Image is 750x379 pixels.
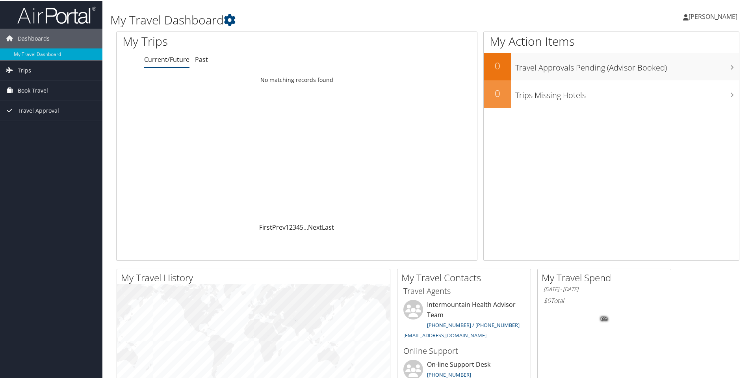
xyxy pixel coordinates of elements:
[272,222,286,231] a: Prev
[18,80,48,100] span: Book Travel
[399,299,529,341] li: Intermountain Health Advisor Team
[484,32,739,49] h1: My Action Items
[289,222,293,231] a: 2
[403,285,525,296] h3: Travel Agents
[110,11,534,28] h1: My Travel Dashboard
[18,28,50,48] span: Dashboards
[144,54,189,63] a: Current/Future
[484,80,739,107] a: 0Trips Missing Hotels
[403,345,525,356] h3: Online Support
[300,222,303,231] a: 5
[515,58,739,72] h3: Travel Approvals Pending (Advisor Booked)
[123,32,321,49] h1: My Trips
[544,285,665,292] h6: [DATE] - [DATE]
[683,4,745,28] a: [PERSON_NAME]
[427,321,520,328] a: [PHONE_NUMBER] / [PHONE_NUMBER]
[542,270,671,284] h2: My Travel Spend
[18,100,59,120] span: Travel Approval
[401,270,531,284] h2: My Travel Contacts
[601,316,607,321] tspan: 0%
[117,72,477,86] td: No matching records found
[293,222,296,231] a: 3
[308,222,322,231] a: Next
[296,222,300,231] a: 4
[544,295,665,304] h6: Total
[303,222,308,231] span: …
[403,331,486,338] a: [EMAIL_ADDRESS][DOMAIN_NAME]
[18,60,31,80] span: Trips
[689,11,737,20] span: [PERSON_NAME]
[544,295,551,304] span: $0
[484,86,511,99] h2: 0
[322,222,334,231] a: Last
[121,270,390,284] h2: My Travel History
[195,54,208,63] a: Past
[427,370,471,377] a: [PHONE_NUMBER]
[484,58,511,72] h2: 0
[259,222,272,231] a: First
[286,222,289,231] a: 1
[515,85,739,100] h3: Trips Missing Hotels
[484,52,739,80] a: 0Travel Approvals Pending (Advisor Booked)
[17,5,96,24] img: airportal-logo.png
